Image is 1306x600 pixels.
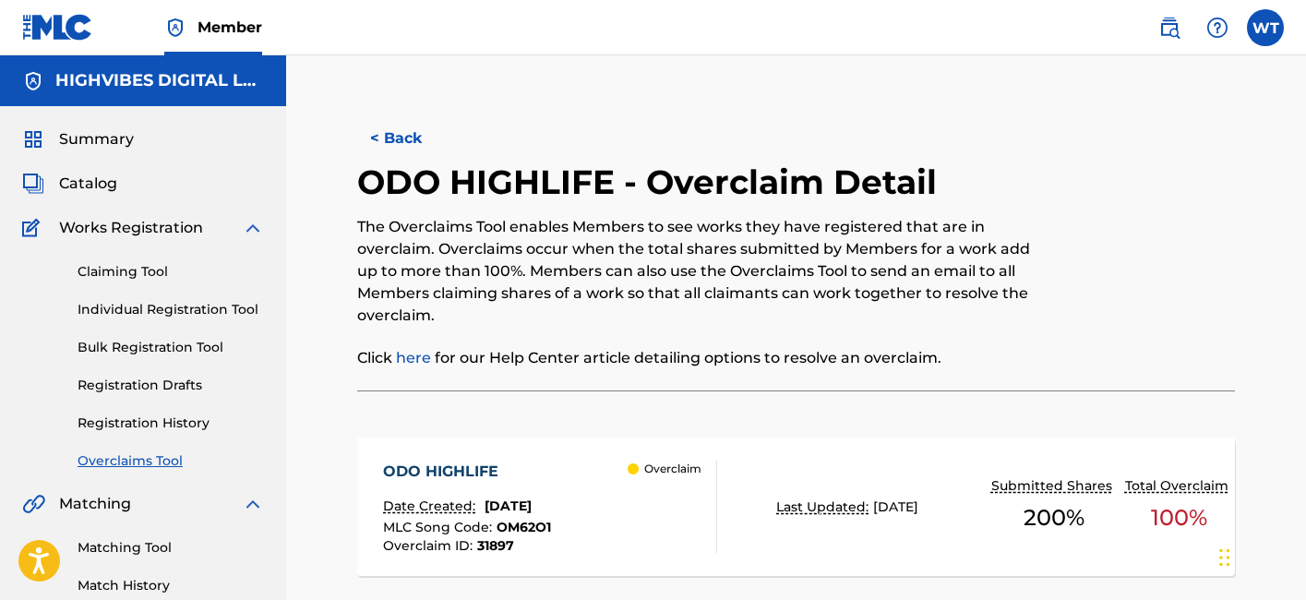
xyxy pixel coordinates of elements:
a: Claiming Tool [78,262,264,282]
span: 200 % [1024,501,1084,534]
span: OM62O1 [497,519,551,535]
a: Match History [78,576,264,595]
div: Help [1199,9,1236,46]
h5: HIGHVIBES DIGITAL LLC [55,70,264,91]
a: Registration Drafts [78,376,264,395]
img: Works Registration [22,217,46,239]
a: Individual Registration Tool [78,300,264,319]
img: search [1158,17,1180,39]
a: CatalogCatalog [22,173,117,195]
div: Drag [1219,530,1230,585]
p: Last Updated: [776,498,873,517]
iframe: Resource Center [1254,361,1306,510]
a: Bulk Registration Tool [78,338,264,357]
a: Overclaims Tool [78,451,264,471]
span: [DATE] [485,498,532,514]
img: Matching [22,493,45,515]
img: MLC Logo [22,14,93,41]
h2: ODO HIGHLIFE - Overclaim Detail [357,162,946,203]
img: Catalog [22,173,44,195]
span: [DATE] [873,498,918,515]
a: Public Search [1151,9,1188,46]
a: ODO HIGHLIFEDate Created:[DATE]MLC Song Code:OM62O1Overclaim ID:31897 OverclaimLast Updated:[DATE... [357,438,1235,576]
div: User Menu [1247,9,1284,46]
span: Overclaim ID : [383,537,477,554]
p: The Overclaims Tool enables Members to see works they have registered that are in overclaim. Over... [357,216,1034,327]
span: Works Registration [59,217,203,239]
p: Total Overclaim [1125,476,1233,496]
iframe: Chat Widget [1214,511,1306,600]
p: Click for our Help Center article detailing options to resolve an overclaim. [357,347,1034,369]
span: Summary [59,128,134,150]
a: Matching Tool [78,538,264,558]
a: SummarySummary [22,128,134,150]
img: Top Rightsholder [164,17,186,39]
div: ODO HIGHLIFE [383,461,551,483]
p: Submitted Shares [991,476,1117,496]
span: Member [198,17,262,38]
img: Summary [22,128,44,150]
button: < Back [357,115,468,162]
img: expand [242,493,264,515]
a: Registration History [78,414,264,433]
span: Catalog [59,173,117,195]
span: 100 % [1151,501,1207,534]
img: help [1206,17,1228,39]
span: Matching [59,493,131,515]
p: Date Created: [383,497,480,516]
img: expand [242,217,264,239]
span: MLC Song Code : [383,519,497,535]
span: 31897 [477,537,514,554]
p: Overclaim [644,461,701,477]
a: here [396,349,431,366]
img: Accounts [22,70,44,92]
